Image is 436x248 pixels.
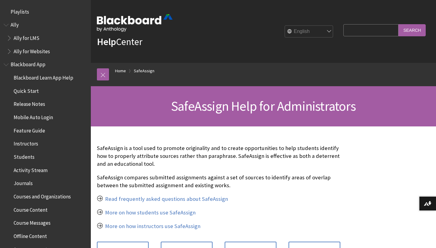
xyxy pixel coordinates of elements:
[11,20,19,28] span: Ally
[14,205,48,213] span: Course Content
[285,26,333,38] select: Site Language Selector
[14,218,51,226] span: Course Messages
[14,165,48,173] span: Activity Stream
[14,86,39,94] span: Quick Start
[14,126,45,134] span: Feature Guide
[14,139,38,147] span: Instructors
[97,14,173,32] img: Blackboard by Anthology
[105,209,196,216] a: More on how students use SafeAssign
[11,7,29,15] span: Playlists
[14,33,39,41] span: Ally for LMS
[4,7,87,17] nav: Book outline for Playlists
[115,67,126,75] a: Home
[171,98,356,114] span: SafeAssign Help for Administrators
[14,152,35,160] span: Students
[14,112,53,120] span: Mobile Auto Login
[14,178,33,187] span: Journals
[97,36,116,48] strong: Help
[14,231,47,239] span: Offline Content
[14,191,71,200] span: Courses and Organizations
[14,99,45,107] span: Release Notes
[4,20,87,57] nav: Book outline for Anthology Ally Help
[14,73,73,81] span: Blackboard Learn App Help
[11,60,45,68] span: Blackboard App
[97,174,340,189] p: SafeAssign compares submitted assignments against a set of sources to identify areas of overlap b...
[14,46,50,54] span: Ally for Websites
[134,67,154,75] a: SafeAssign
[105,195,228,203] a: Read frequently asked questions about SafeAssign
[97,144,340,168] p: SafeAssign is a tool used to promote originality and to create opportunities to help students ide...
[97,36,142,48] a: HelpCenter
[398,24,426,36] input: Search
[105,223,200,230] a: More on how instructors use SafeAssign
